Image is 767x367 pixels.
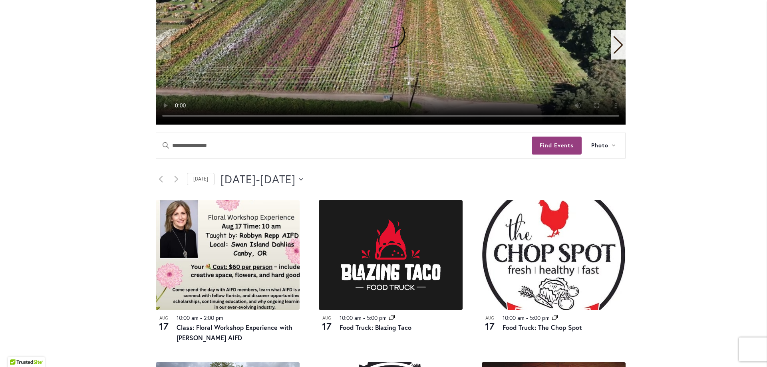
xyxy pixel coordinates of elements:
[363,314,365,321] span: -
[156,175,165,184] a: Previous Events
[200,314,202,321] span: -
[482,200,626,310] img: THE CHOP SPOT PDX – Food Truck
[260,171,296,187] span: [DATE]
[156,133,532,158] input: Enter Keyword. Search for events by Keyword.
[256,171,260,187] span: -
[171,175,181,184] a: Next Events
[503,323,582,331] a: Food Truck: The Chop Spot
[204,314,223,321] time: 2:00 pm
[177,314,199,321] time: 10:00 am
[6,339,28,361] iframe: Launch Accessibility Center
[221,171,303,187] button: Click to toggle datepicker
[530,314,550,321] time: 5:00 pm
[177,323,292,342] a: Class: Floral Workshop Experience with [PERSON_NAME] AIFD
[503,314,525,321] time: 10:00 am
[187,173,215,185] a: Click to select today's date
[340,314,362,321] time: 10:00 am
[340,323,411,331] a: Food Truck: Blazing Taco
[482,315,498,321] span: Aug
[319,319,335,333] span: 17
[526,314,528,321] span: -
[591,141,608,150] span: Photo
[582,133,625,158] button: Photo
[319,315,335,321] span: Aug
[532,137,582,155] button: Find Events
[156,315,172,321] span: Aug
[156,319,172,333] span: 17
[221,171,256,187] span: [DATE]
[482,319,498,333] span: 17
[319,200,463,310] img: Blazing Taco Food Truck
[367,314,387,321] time: 5:00 pm
[156,200,300,310] img: Class: Floral Workshop Experience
